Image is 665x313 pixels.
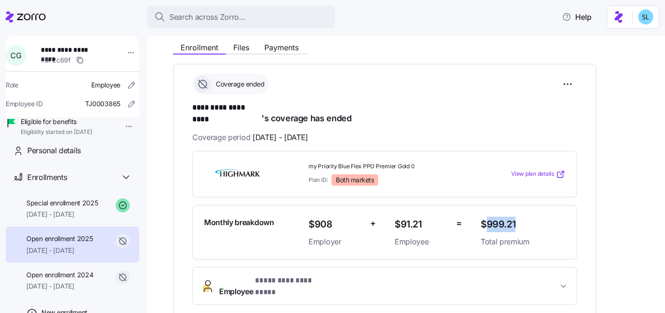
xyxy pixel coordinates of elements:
[511,170,554,179] span: View plan details
[213,79,264,89] span: Coverage ended
[10,52,21,59] span: C G
[638,9,653,24] img: 7c620d928e46699fcfb78cede4daf1d1
[562,11,592,23] span: Help
[336,176,374,184] span: Both markets
[370,217,376,230] span: +
[233,44,249,51] span: Files
[26,282,93,291] span: [DATE] - [DATE]
[27,145,81,156] span: Personal details
[192,132,308,143] span: Coverage period
[511,170,565,179] a: View plan details
[6,80,18,90] span: Role
[41,55,71,65] span: 7872c69f
[309,163,473,171] span: my Priority Blue Flex PPO Premier Gold 0
[481,236,565,248] span: Total premium
[481,217,565,232] span: $999.21
[309,236,363,248] span: Employer
[21,117,92,126] span: Eligible for benefits
[204,217,274,228] span: Monthly breakdown
[26,210,98,219] span: [DATE] - [DATE]
[204,164,272,185] img: Highmark BlueCross BlueShield
[264,44,299,51] span: Payments
[192,102,577,124] h1: 's coverage has ended
[91,80,120,90] span: Employee
[85,99,120,109] span: TJ0003865
[395,236,449,248] span: Employee
[456,217,462,230] span: =
[219,275,327,297] span: Employee
[181,44,218,51] span: Enrollment
[147,6,335,28] button: Search across Zorro...
[309,176,328,184] span: Plan ID:
[26,270,93,280] span: Open enrollment 2024
[26,234,93,243] span: Open enrollment 2025
[169,11,245,23] span: Search across Zorro...
[27,172,67,183] span: Enrollments
[26,246,93,255] span: [DATE] - [DATE]
[554,8,599,26] button: Help
[309,217,363,232] span: $908
[6,99,43,109] span: Employee ID
[253,132,308,143] span: [DATE] - [DATE]
[26,198,98,208] span: Special enrollment 2025
[21,128,92,136] span: Eligibility started on [DATE]
[395,217,449,232] span: $91.21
